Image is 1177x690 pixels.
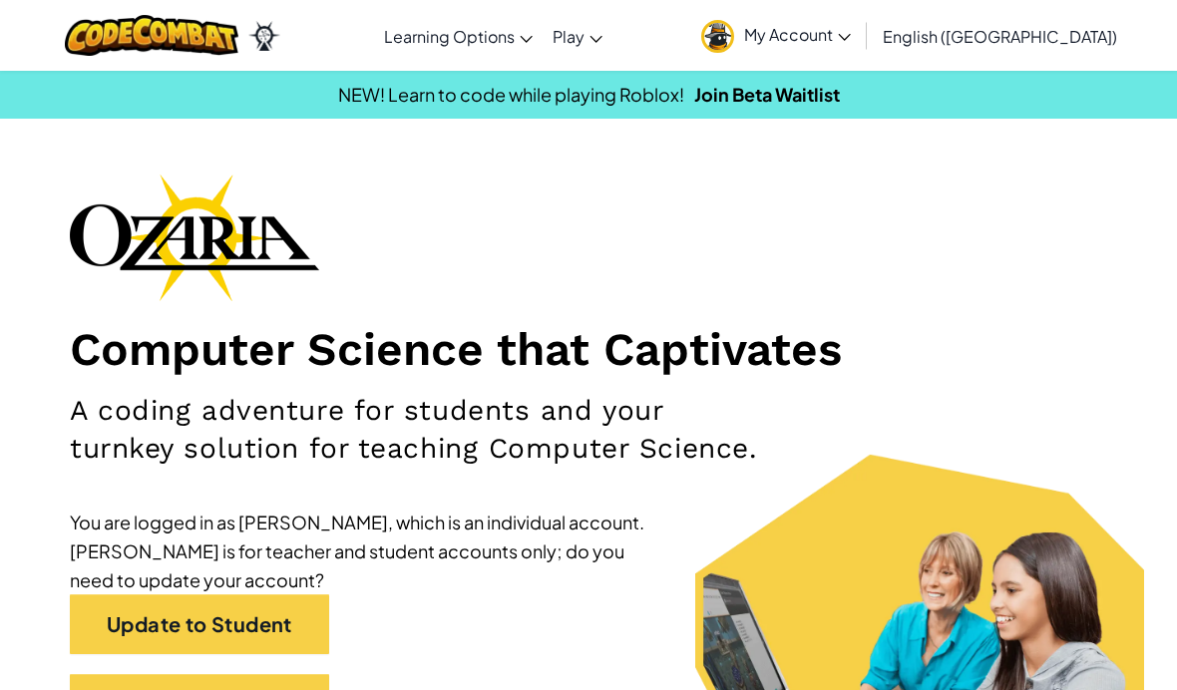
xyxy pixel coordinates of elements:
a: Join Beta Waitlist [694,83,840,106]
span: Learning Options [384,26,515,47]
h2: A coding adventure for students and your turnkey solution for teaching Computer Science. [70,392,765,468]
span: My Account [744,24,851,45]
span: Play [553,26,585,47]
img: avatar [701,20,734,53]
a: Learning Options [374,9,543,63]
a: Play [543,9,612,63]
div: You are logged in as [PERSON_NAME], which is an individual account. [PERSON_NAME] is for teacher ... [70,508,668,594]
span: NEW! Learn to code while playing Roblox! [338,83,684,106]
a: My Account [691,4,861,67]
img: Ozaria [248,21,280,51]
a: Update to Student [70,594,329,654]
img: Ozaria branding logo [70,173,319,301]
a: English ([GEOGRAPHIC_DATA]) [873,9,1127,63]
h1: Computer Science that Captivates [70,321,1107,377]
img: CodeCombat logo [65,15,239,56]
span: English ([GEOGRAPHIC_DATA]) [883,26,1117,47]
